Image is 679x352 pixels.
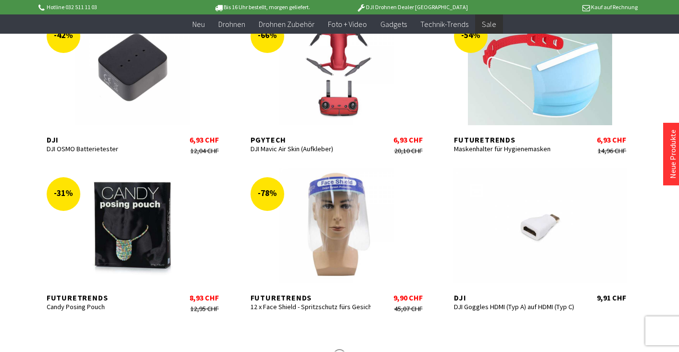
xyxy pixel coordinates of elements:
[167,304,218,313] div: 12,95 CHF
[597,135,626,144] div: 6,93 CHF
[186,14,212,34] a: Neu
[212,14,252,34] a: Drohnen
[420,19,468,29] span: Technik-Trends
[218,19,245,29] span: Drohnen
[444,168,636,302] a: DJI DJI Goggles HDMI (Typ A) auf HDMI (Typ C) Adapter 9,91 CHF
[252,14,321,34] a: Drohnen Zubehör
[241,10,432,144] a: -66% PGYTECH DJI Mavic Air Skin (Aufkleber) 6,93 CHF 20,10 CHF
[47,144,167,153] div: DJI OSMO Batterietester
[187,1,337,13] p: Bis 16 Uhr bestellt, morgen geliefert.
[47,293,167,302] div: Futuretrends
[251,293,371,302] div: Futuretrends
[251,144,371,153] div: DJI Mavic Air Skin (Aufkleber)
[371,146,422,155] div: 20,10 CHF
[251,177,284,211] div: -78%
[380,19,407,29] span: Gadgets
[393,135,423,144] div: 6,93 CHF
[393,293,423,302] div: 9,90 CHF
[251,135,371,144] div: PGYTECH
[47,302,167,311] div: Candy Posing Pouch
[189,293,219,302] div: 8,93 CHF
[371,304,422,313] div: 45,07 CHF
[374,14,414,34] a: Gadgets
[668,130,678,179] a: Neue Produkte
[487,1,637,13] p: Kauf auf Rechnung
[37,10,228,144] a: -42% DJI DJI OSMO Batterietester 6,93 CHF 12,04 CHF
[251,302,371,311] div: 12 x Face Shield - Spritzschutz fürs Gesicht
[454,135,575,144] div: Futuretrends
[37,1,187,13] p: Hotline 032 511 11 03
[321,14,374,34] a: Foto + Video
[597,293,626,302] div: 9,91 CHF
[47,135,167,144] div: DJI
[475,14,503,34] a: Sale
[337,1,487,13] p: DJI Drohnen Dealer [GEOGRAPHIC_DATA]
[241,168,432,302] a: -78% Futuretrends 12 x Face Shield - Spritzschutz fürs Gesicht 9,90 CHF 45,07 CHF
[37,168,228,302] a: -31% Futuretrends Candy Posing Pouch 8,93 CHF 12,95 CHF
[444,10,636,144] a: -54% Futuretrends Maskenhalter für Hygienemasken 6,93 CHF 14,96 CHF
[328,19,367,29] span: Foto + Video
[454,293,575,302] div: DJI
[454,144,575,153] div: Maskenhalter für Hygienemasken
[259,19,314,29] span: Drohnen Zubehör
[192,19,205,29] span: Neu
[47,19,80,53] div: -42%
[47,177,80,211] div: -31%
[454,19,488,53] div: -54%
[189,135,219,144] div: 6,93 CHF
[575,146,626,155] div: 14,96 CHF
[251,19,284,53] div: -66%
[482,19,496,29] span: Sale
[414,14,475,34] a: Technik-Trends
[167,146,218,155] div: 12,04 CHF
[454,302,575,311] div: DJI Goggles HDMI (Typ A) auf HDMI (Typ C) Adapter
